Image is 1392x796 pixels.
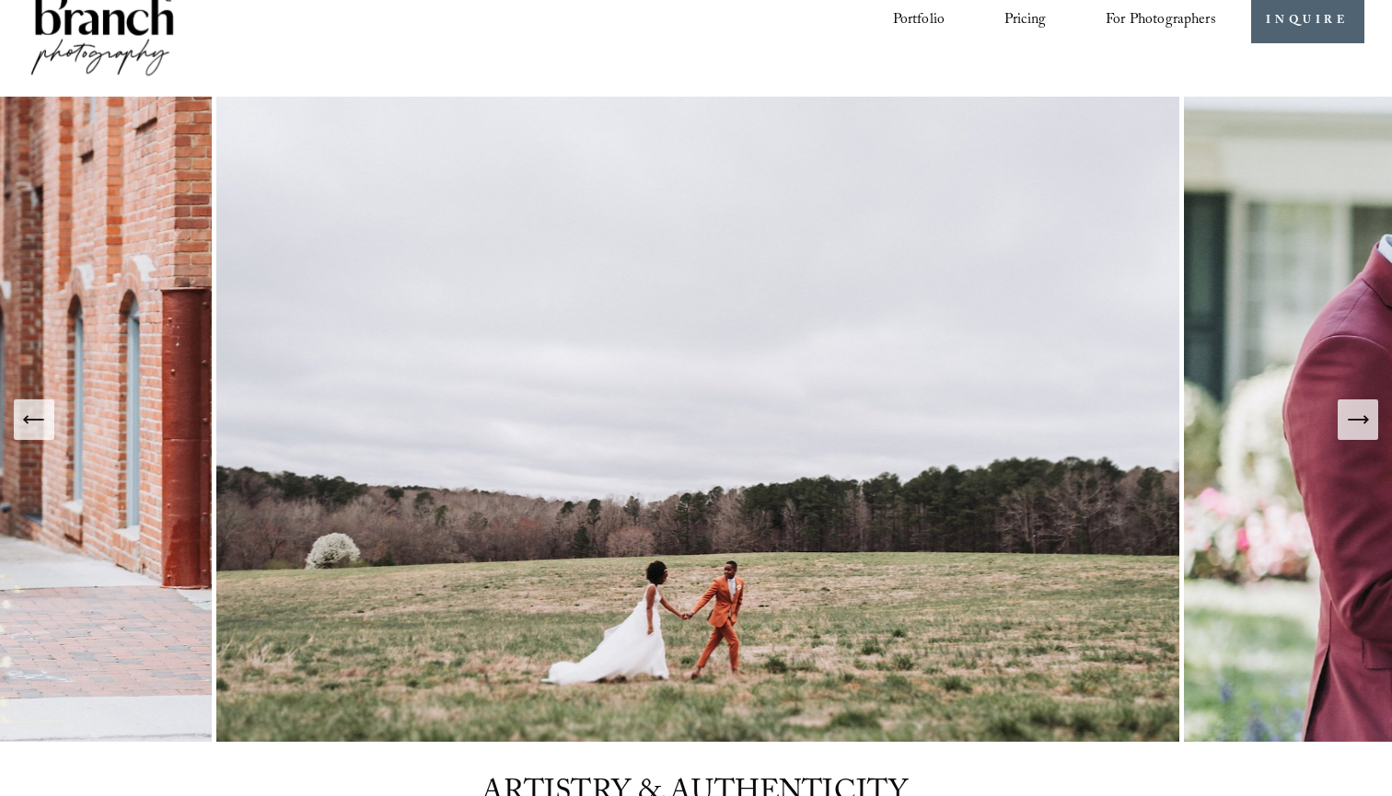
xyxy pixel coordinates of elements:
[1106,5,1216,36] a: folder dropdown
[1004,5,1046,36] a: Pricing
[1106,6,1216,35] span: For Photographers
[217,97,1185,742] img: The Meadows Raleigh Wedding Photography
[14,399,54,440] button: Previous Slide
[1338,399,1378,440] button: Next Slide
[893,5,945,36] a: Portfolio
